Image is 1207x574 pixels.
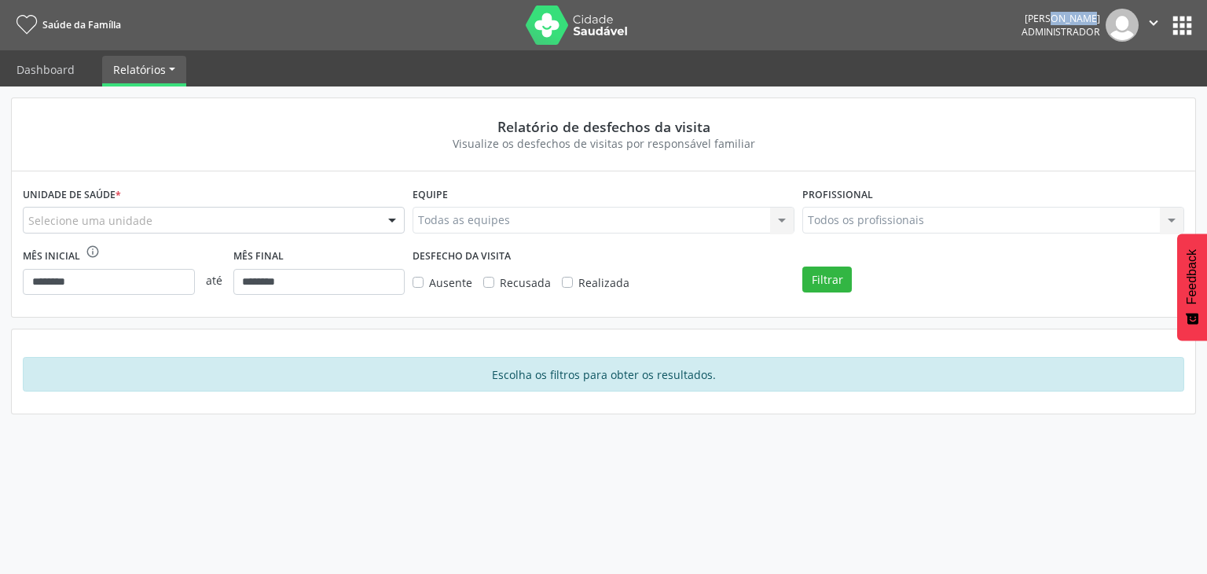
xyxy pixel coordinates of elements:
[802,182,873,207] label: Profissional
[34,135,1173,152] div: Visualize os desfechos de visitas por responsável familiar
[23,245,80,269] label: Mês inicial
[23,182,121,207] label: Unidade de saúde
[28,212,152,229] span: Selecione uma unidade
[42,18,121,31] span: Saúde da Família
[1022,12,1100,25] div: [PERSON_NAME]
[1106,9,1139,42] img: img
[429,275,472,290] span: Ausente
[413,182,448,207] label: Equipe
[34,118,1173,135] div: Relatório de desfechos da visita
[113,62,166,77] span: Relatórios
[11,12,121,38] a: Saúde da Família
[802,267,852,293] button: Filtrar
[86,245,100,269] div: O intervalo deve ser de no máximo 6 meses
[23,357,1184,392] div: Escolha os filtros para obter os resultados.
[413,245,511,269] label: DESFECHO DA VISITA
[86,245,100,259] i: info_outline
[195,261,233,300] span: até
[1168,12,1196,39] button: apps
[578,275,629,290] span: Realizada
[1145,14,1162,31] i: 
[6,56,86,83] a: Dashboard
[233,245,284,269] label: Mês final
[1139,9,1168,42] button: 
[1185,249,1199,304] span: Feedback
[1022,25,1100,39] span: Administrador
[102,56,186,83] a: Relatórios
[500,275,551,290] span: Recusada
[1177,234,1207,340] button: Feedback - Mostrar pesquisa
